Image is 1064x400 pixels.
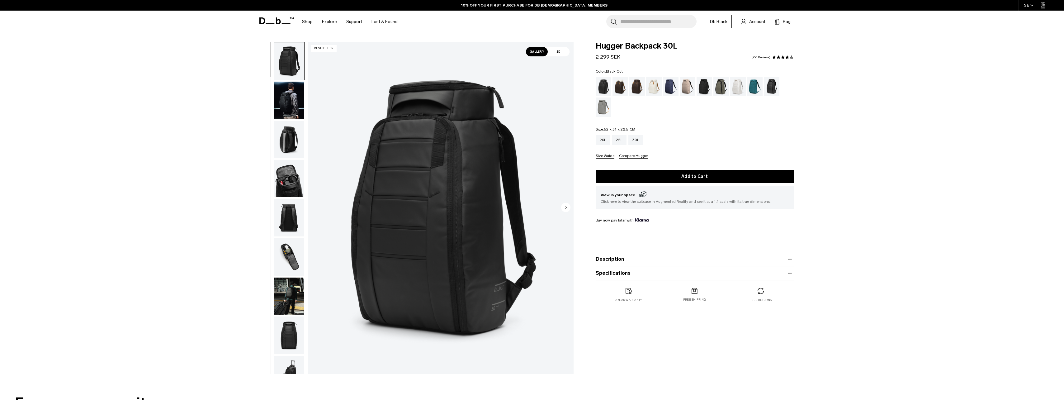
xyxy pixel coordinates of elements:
a: Sand Grey [596,98,611,117]
span: View in your space [601,191,789,199]
a: Forest Green [713,77,729,96]
span: 52 x 31 x 22.5 CM [604,127,635,131]
img: Hugger Backpack 30L Black Out [274,121,304,158]
img: Hugger Backpack 30L Black Out [274,238,304,276]
legend: Color: [596,69,623,73]
img: {"height" => 20, "alt" => "Klarna"} [635,218,649,221]
nav: Main Navigation [297,11,402,33]
a: Shop [302,11,313,33]
a: Clean Slate [730,77,746,96]
a: Explore [322,11,337,33]
span: Gallery [526,47,548,56]
img: Hugger Backpack 30L Black Out [274,356,304,393]
p: Bestseller [311,45,337,52]
img: Hugger Backpack 30L Black Out [274,278,304,315]
span: Account [749,18,765,25]
button: Hugger Backpack 30L Black Out [274,121,305,159]
p: Free returns [750,298,772,302]
button: Next slide [561,202,570,213]
a: 10% OFF YOUR FIRST PURCHASE FOR DB [DEMOGRAPHIC_DATA] MEMBERS [461,2,608,8]
img: Hugger Backpack 30L Black Out [308,42,574,374]
a: Espresso [629,77,645,96]
a: Midnight Teal [747,77,763,96]
a: 30L [628,135,643,145]
a: Charcoal Grey [697,77,712,96]
img: Hugger Backpack 30L Black Out [274,82,304,119]
a: Oatmilk [646,77,662,96]
a: Support [346,11,362,33]
a: Reflective Black [764,77,779,96]
button: Add to Cart [596,170,794,183]
button: Hugger Backpack 30L Black Out [274,199,305,237]
a: Cappuccino [612,77,628,96]
span: Hugger Backpack 30L [596,42,794,50]
button: Compare Hugger [619,154,648,159]
button: Specifications [596,269,794,277]
span: Black Out [606,69,623,74]
a: 20L [596,135,610,145]
button: View in your space Click here to view the suitcase in Augmented Reality and see it at a 1:1 scale... [596,186,794,209]
span: 3D [548,47,570,56]
button: Bag [775,18,791,25]
button: Hugger Backpack 30L Black Out [274,81,305,119]
li: 1 / 11 [308,42,574,374]
img: Hugger Backpack 30L Black Out [274,42,304,80]
span: Click here to view the suitcase in Augmented Reality and see it at a 1:1 scale with its true dime... [601,199,789,204]
a: 756 reviews [751,56,770,59]
span: Bag [783,18,791,25]
a: Black Out [596,77,611,96]
button: Hugger Backpack 30L Black Out [274,355,305,393]
a: Blue Hour [663,77,679,96]
span: Buy now pay later with [596,217,649,223]
a: Db Black [706,15,732,28]
img: Hugger Backpack 30L Black Out [274,160,304,197]
img: Hugger Backpack 30L Black Out [274,317,304,354]
p: Free shipping [683,298,706,302]
button: Hugger Backpack 30L Black Out [274,160,305,198]
a: 25L [612,135,627,145]
button: Description [596,255,794,263]
a: Fogbow Beige [680,77,695,96]
a: Lost & Found [371,11,398,33]
span: 2 299 SEK [596,54,620,60]
a: Account [741,18,765,25]
legend: Size: [596,127,636,131]
img: Hugger Backpack 30L Black Out [274,199,304,236]
p: 2 year warranty [615,298,642,302]
button: Size Guide [596,154,614,159]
